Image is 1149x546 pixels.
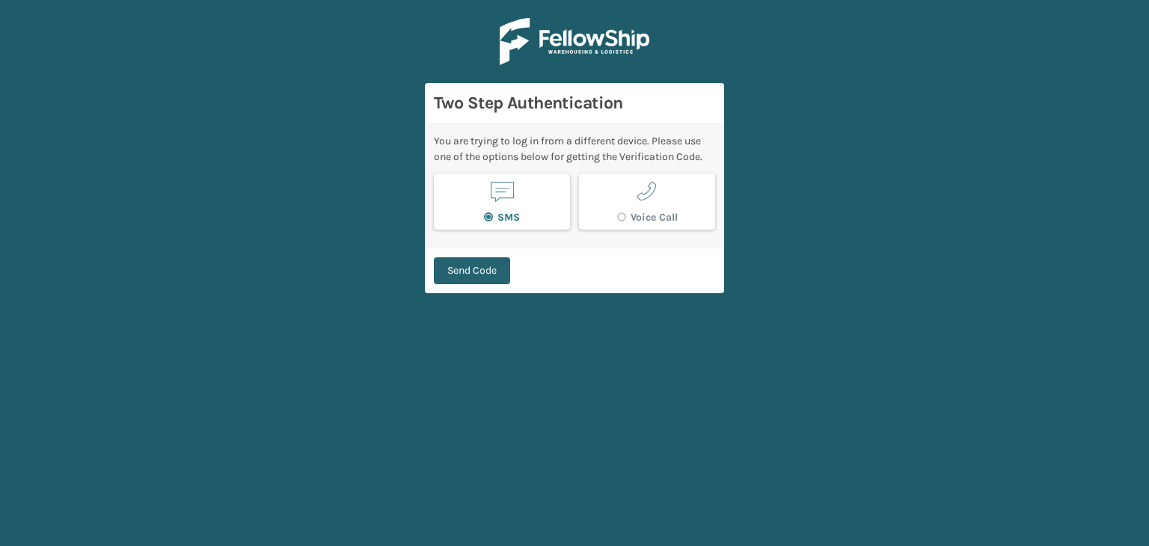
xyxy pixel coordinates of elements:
div: You are trying to log in from a different device. Please use one of the options below for getting... [434,133,715,165]
h3: Two Step Authentication [434,92,715,114]
label: SMS [484,211,520,224]
button: Send Code [434,257,510,284]
img: Logo [500,18,649,65]
label: Voice Call [617,211,678,224]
